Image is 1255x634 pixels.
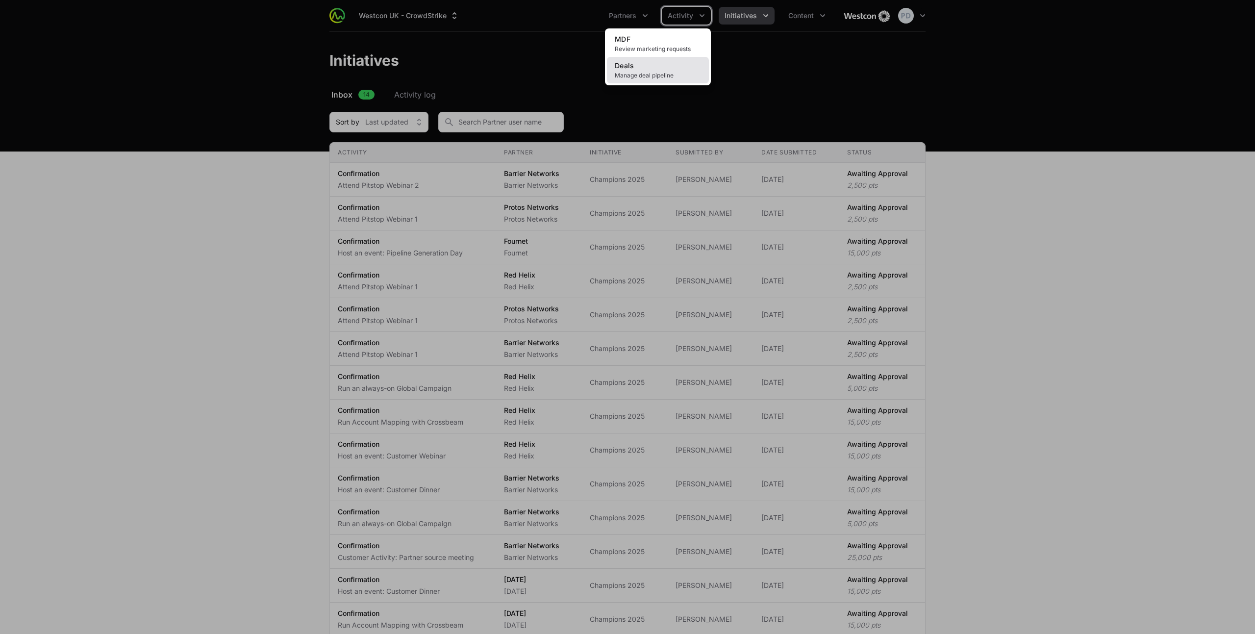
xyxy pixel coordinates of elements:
[607,30,709,57] a: MDFReview marketing requests
[615,61,634,70] span: Deals
[615,72,701,79] span: Manage deal pipeline
[607,57,709,83] a: DealsManage deal pipeline
[615,45,701,53] span: Review marketing requests
[662,7,711,25] div: Activity menu
[345,7,831,25] div: Main navigation
[615,35,630,43] span: MDF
